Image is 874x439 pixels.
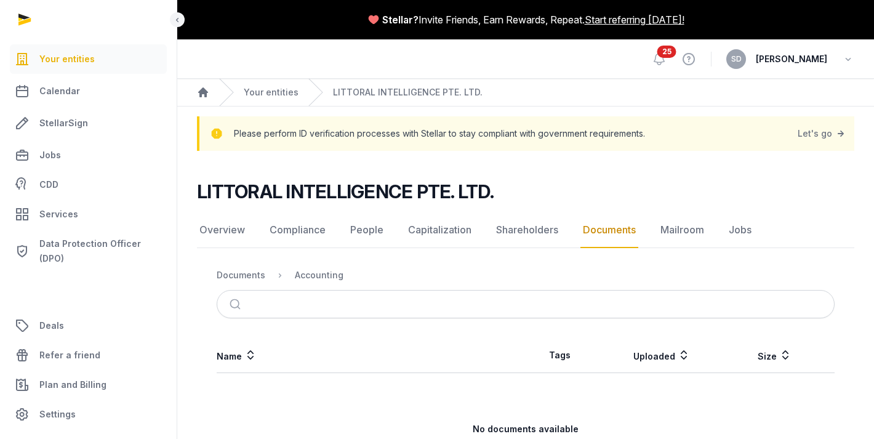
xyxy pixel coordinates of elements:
th: Uploaded [594,338,729,373]
span: Calendar [39,84,80,99]
nav: Tabs [197,212,854,248]
button: SD [726,49,746,69]
span: CDD [39,177,58,192]
a: Your entities [244,86,299,99]
span: Refer a friend [39,348,100,363]
a: Your entities [10,44,167,74]
a: Jobs [10,140,167,170]
th: Name [217,338,526,373]
span: [PERSON_NAME] [756,52,827,66]
span: Jobs [39,148,61,163]
a: Shareholders [494,212,561,248]
a: Capitalization [406,212,474,248]
a: Let's go [798,125,847,142]
a: Data Protection Officer (DPO) [10,232,167,271]
a: LITTORAL INTELLIGENCE PTE. LTD. [333,86,483,99]
a: Start referring [DATE]! [585,12,684,27]
a: Calendar [10,76,167,106]
iframe: Chat Widget [652,296,874,439]
div: Documents [217,269,265,281]
a: Overview [197,212,247,248]
span: 25 [657,46,676,58]
nav: Breadcrumb [177,79,874,107]
span: Deals [39,318,64,333]
a: StellarSign [10,108,167,138]
div: Accounting [295,269,343,281]
a: Refer a friend [10,340,167,370]
p: Please perform ID verification processes with Stellar to stay compliant with government requireme... [234,125,645,142]
a: Mailroom [658,212,707,248]
a: Deals [10,311,167,340]
h3: No documents available [217,423,834,435]
span: Services [39,207,78,222]
a: Services [10,199,167,229]
th: Tags [526,338,594,373]
span: Stellar? [382,12,419,27]
a: Settings [10,400,167,429]
a: Plan and Billing [10,370,167,400]
nav: Breadcrumb [217,260,835,290]
span: SD [731,55,742,63]
a: CDD [10,172,167,197]
span: Settings [39,407,76,422]
span: Plan and Billing [39,377,106,392]
span: StellarSign [39,116,88,131]
span: Your entities [39,52,95,66]
button: Submit [222,291,251,318]
span: Data Protection Officer (DPO) [39,236,162,266]
a: People [348,212,386,248]
a: Jobs [726,212,754,248]
a: Compliance [267,212,328,248]
a: Documents [580,212,638,248]
h2: LITTORAL INTELLIGENCE PTE. LTD. [197,180,494,203]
